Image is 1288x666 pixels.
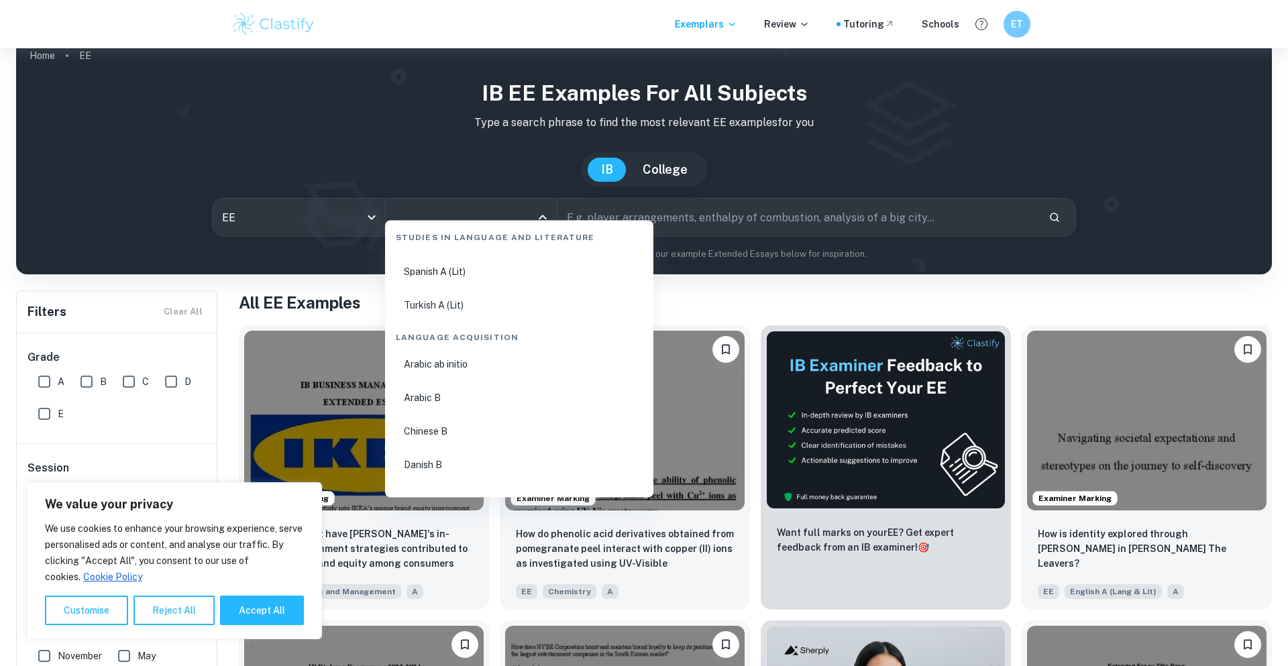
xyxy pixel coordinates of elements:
[511,492,595,504] span: Examiner Marking
[516,526,734,572] p: How do phenolic acid derivatives obtained from pomegranate peel interact with copper (II) ions as...
[220,596,304,625] button: Accept All
[133,596,215,625] button: Reject All
[1038,584,1059,599] span: EE
[922,17,959,32] a: Schools
[629,158,701,182] button: College
[1038,526,1256,571] p: How is identity explored through Deming Guo in Lisa Ko’s The Leavers?
[1043,206,1066,229] button: Search
[30,46,55,65] a: Home
[213,199,384,236] div: EE
[390,349,648,380] li: Arabic ab initio
[58,406,64,421] span: E
[1033,492,1117,504] span: Examiner Marking
[390,450,648,481] li: Danish B
[1234,631,1261,658] button: Bookmark
[390,290,648,321] li: Turkish A (Lit)
[28,460,207,487] h6: Session
[255,526,473,572] p: To what extent have IKEA's in-store retailtainment strategies contributed to enhancing brand equi...
[45,520,304,585] p: We use cookies to enhance your browsing experience, serve personalised ads or content, and analys...
[239,290,1272,315] h1: All EE Examples
[79,48,91,63] p: EE
[27,247,1261,261] p: Not sure what to search for? You can always look through our example Extended Essays below for in...
[1027,331,1267,510] img: English A (Lang & Lit) EE example thumbnail: How is identity explored through Deming
[390,321,648,349] div: Language Acquisition
[58,374,64,389] span: A
[45,496,304,512] p: We value your privacy
[27,482,322,639] div: We value your privacy
[1004,11,1030,38] button: ET
[184,374,191,389] span: D
[390,221,648,249] div: Studies in Language and Literature
[970,13,993,36] button: Help and Feedback
[390,257,648,288] li: Spanish A (Lit)
[28,349,207,366] h6: Grade
[27,115,1261,131] p: Type a search phrase to find the most relevant EE examples for you
[407,584,423,599] span: A
[712,631,739,658] button: Bookmark
[675,17,737,32] p: Exemplars
[766,331,1006,509] img: Thumbnail
[1167,584,1184,599] span: A
[1065,584,1162,599] span: English A (Lang & Lit)
[1234,336,1261,363] button: Bookmark
[451,631,478,658] button: Bookmark
[557,199,1038,236] input: E.g. player arrangements, enthalpy of combustion, analysis of a big city...
[83,571,143,583] a: Cookie Policy
[516,584,537,599] span: EE
[138,649,156,663] span: May
[1022,325,1272,610] a: Examiner MarkingBookmarkHow is identity explored through Deming Guo in Lisa Ko’s The Leavers?EEEn...
[27,77,1261,109] h1: IB EE examples for all subjects
[390,484,648,514] li: English ab initio
[543,584,596,599] span: Chemistry
[244,331,484,510] img: Business and Management EE example thumbnail: To what extent have IKEA's in-store reta
[761,325,1011,610] a: ThumbnailWant full marks on yourEE? Get expert feedback from an IB examiner!
[533,208,552,227] button: Close
[45,596,128,625] button: Customise
[390,383,648,414] li: Arabic B
[764,17,810,32] p: Review
[28,302,66,321] h6: Filters
[231,11,316,38] img: Clastify logo
[390,417,648,447] li: Chinese B
[843,17,895,32] a: Tutoring
[282,584,401,599] span: Business and Management
[142,374,149,389] span: C
[58,649,102,663] span: November
[602,584,619,599] span: A
[777,525,995,555] p: Want full marks on your EE ? Get expert feedback from an IB examiner!
[712,336,739,363] button: Bookmark
[918,542,929,553] span: 🎯
[100,374,107,389] span: B
[239,325,489,610] a: Examiner MarkingBookmarkTo what extent have IKEA's in-store retailtainment strategies contributed...
[1010,17,1025,32] h6: ET
[588,158,627,182] button: IB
